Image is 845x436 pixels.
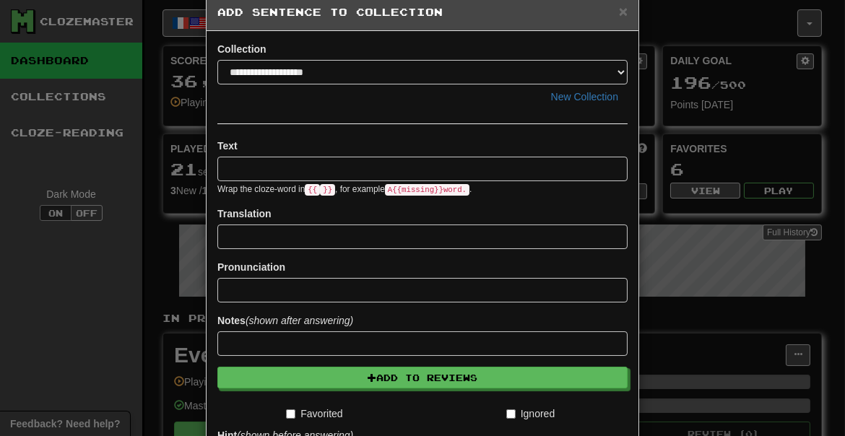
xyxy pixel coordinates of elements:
[217,184,472,194] small: Wrap the cloze-word in , for example .
[246,315,353,326] em: (shown after answering)
[217,367,628,388] button: Add to Reviews
[542,84,628,109] button: New Collection
[217,139,238,153] label: Text
[385,184,469,196] code: A {{ missing }} word.
[217,42,266,56] label: Collection
[506,406,555,421] label: Ignored
[320,184,335,196] code: }}
[217,260,285,274] label: Pronunciation
[286,409,295,419] input: Favorited
[619,3,628,19] span: ×
[217,5,628,19] h5: Add Sentence to Collection
[217,206,272,221] label: Translation
[217,313,353,328] label: Notes
[286,406,342,421] label: Favorited
[506,409,516,419] input: Ignored
[305,184,320,196] code: {{
[619,4,628,19] button: Close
